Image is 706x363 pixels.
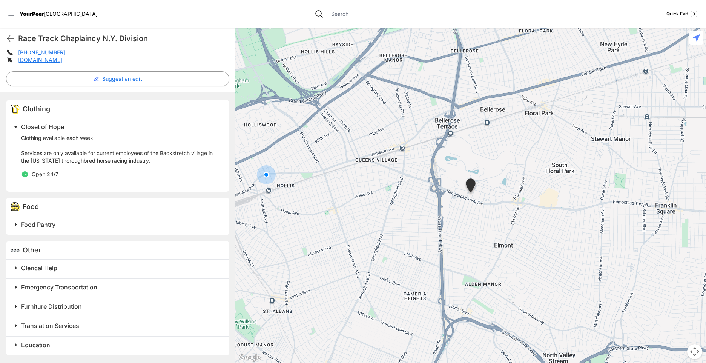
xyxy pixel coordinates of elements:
[21,341,50,349] span: Education
[23,105,50,113] span: Clothing
[102,75,142,83] span: Suggest an edit
[18,49,65,55] a: [PHONE_NUMBER]
[20,12,98,16] a: YourPeer[GEOGRAPHIC_DATA]
[20,11,44,17] span: YourPeer
[21,264,57,272] span: Clerical Help
[257,165,276,184] div: You are here!
[21,123,64,131] span: Closet of Hope
[237,353,262,363] img: Google
[44,11,98,17] span: [GEOGRAPHIC_DATA]
[23,203,39,211] span: Food
[666,11,688,17] span: Quick Exit
[23,246,41,254] span: Other
[237,353,262,363] a: Open this area in Google Maps (opens a new window)
[18,57,62,63] a: [DOMAIN_NAME]
[666,9,698,18] a: Quick Exit
[32,171,58,177] span: Open 24/7
[21,221,55,228] span: Food Pantry
[21,322,79,329] span: Translation Services
[6,71,229,86] button: Suggest an edit
[21,303,82,310] span: Furniture Distribution
[21,134,220,165] p: Clothing available each week. Services are only available for current employees of the Backstretc...
[18,33,229,44] h1: Race Track Chaplaincy N.Y. Division
[21,283,97,291] span: Emergency Transportation
[327,10,450,18] input: Search
[687,344,702,359] button: Map camera controls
